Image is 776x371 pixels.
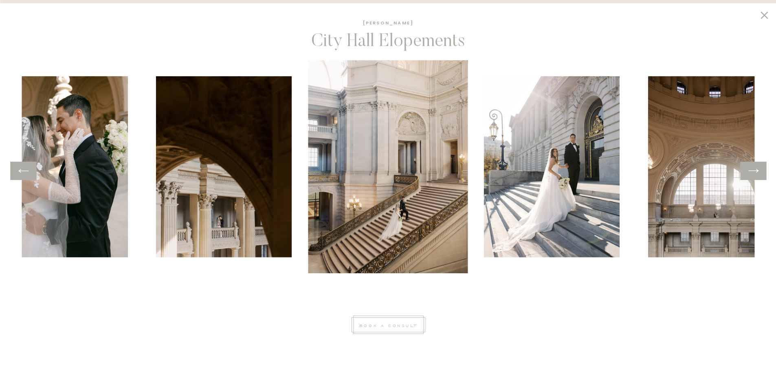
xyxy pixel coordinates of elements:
[304,31,473,57] h1: City Hall Elopements
[347,19,429,29] h1: [PERSON_NAME]
[717,359,752,366] a: Back to top
[356,321,421,329] a: book a consult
